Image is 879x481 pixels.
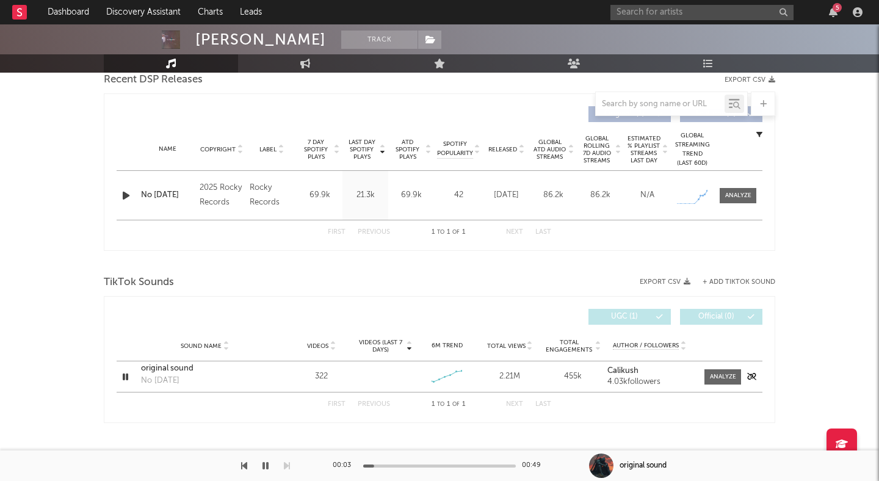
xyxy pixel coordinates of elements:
input: Search by song name or URL [596,99,725,109]
span: Copyright [200,146,236,153]
div: 00:03 [333,458,357,473]
span: Total Views [487,342,526,350]
span: Videos (last 7 days) [356,339,405,353]
button: Last [535,401,551,408]
div: Rocky Records [250,181,294,210]
div: 42 [437,189,480,201]
div: 2.21M [482,371,538,383]
div: 86.2k [533,189,574,201]
div: 322 [293,371,350,383]
div: 5 [833,3,842,12]
input: Search for artists [610,5,794,20]
span: Released [488,146,517,153]
button: + Add TikTok Sound [703,279,775,286]
button: Export CSV [640,278,690,286]
span: Recent DSP Releases [104,73,203,87]
strong: Calikush [607,367,638,375]
span: ATD Spotify Plays [391,139,424,161]
div: 1 1 1 [414,397,482,412]
span: Global Rolling 7D Audio Streams [580,135,613,164]
button: Track [341,31,418,49]
span: Spotify Popularity [437,140,473,158]
div: 455k [544,371,601,383]
span: UGC ( 1 ) [596,313,653,320]
button: Previous [358,229,390,236]
div: 4.03k followers [607,378,692,386]
div: Name [141,145,194,154]
span: to [437,402,444,407]
span: Last Day Spotify Plays [345,139,378,161]
button: Previous [358,401,390,408]
span: Videos [307,342,328,350]
div: 00:49 [522,458,546,473]
button: 5 [829,7,837,17]
div: Global Streaming Trend (Last 60D) [674,131,711,168]
a: original sound [141,363,269,375]
span: Global ATD Audio Streams [533,139,566,161]
div: 1 1 1 [414,225,482,240]
button: + Add TikTok Sound [690,279,775,286]
button: Next [506,229,523,236]
span: of [452,402,460,407]
span: 7 Day Spotify Plays [300,139,332,161]
a: No [DATE] [141,189,194,201]
span: Label [259,146,277,153]
span: Sound Name [181,342,222,350]
span: to [437,230,444,235]
span: Total Engagements [544,339,594,353]
span: TikTok Sounds [104,275,174,290]
div: original sound [620,460,667,471]
span: of [452,230,460,235]
div: 69.9k [300,189,339,201]
button: Export CSV [725,76,775,84]
div: [PERSON_NAME] [195,31,326,49]
div: 2025 Rocky Records [200,181,244,210]
button: First [328,401,345,408]
span: Official ( 0 ) [688,313,744,320]
div: N/A [627,189,668,201]
button: UGC(1) [588,309,671,325]
span: Estimated % Playlist Streams Last Day [627,135,660,164]
div: No [DATE] [141,375,179,387]
button: Last [535,229,551,236]
button: Official(0) [680,309,762,325]
div: 69.9k [391,189,431,201]
span: Author / Followers [613,342,679,350]
button: Next [506,401,523,408]
div: [DATE] [486,189,527,201]
a: Calikush [607,367,692,375]
button: First [328,229,345,236]
div: 6M Trend [419,341,476,350]
div: 86.2k [580,189,621,201]
div: 21.3k [345,189,385,201]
